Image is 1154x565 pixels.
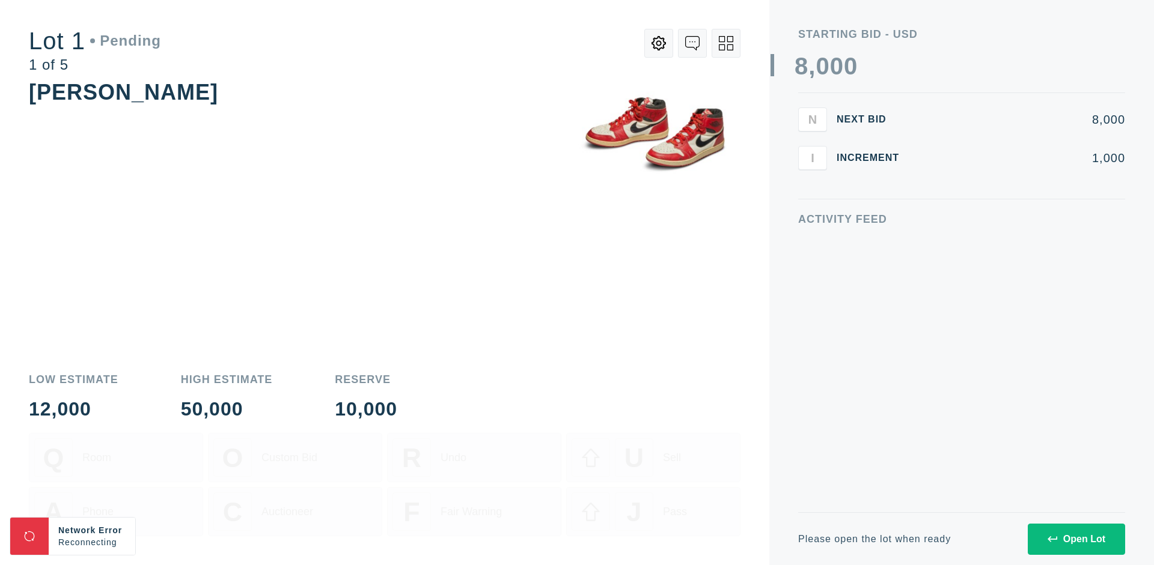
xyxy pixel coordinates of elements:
[918,113,1125,125] div: 8,000
[335,399,397,418] div: 10,000
[1028,524,1125,555] button: Open Lot
[808,112,817,126] span: N
[29,399,118,418] div: 12,000
[918,152,1125,164] div: 1,000
[837,115,909,124] div: Next Bid
[29,58,161,72] div: 1 of 5
[29,374,118,385] div: Low Estimate
[58,524,126,536] div: Network Error
[808,54,816,294] div: ,
[58,536,126,548] div: Reconnecting
[844,54,858,78] div: 0
[830,54,844,78] div: 0
[29,29,161,53] div: Lot 1
[29,80,218,104] div: [PERSON_NAME]
[798,107,827,131] button: N
[181,399,273,418] div: 50,000
[1048,534,1105,545] div: Open Lot
[811,151,814,165] span: I
[837,153,909,163] div: Increment
[798,29,1125,40] div: Starting Bid - USD
[90,34,161,48] div: Pending
[181,374,273,385] div: High Estimate
[335,374,397,385] div: Reserve
[798,534,951,544] div: Please open the lot when ready
[795,54,808,78] div: 8
[798,146,827,170] button: I
[816,54,829,78] div: 0
[798,214,1125,225] div: Activity Feed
